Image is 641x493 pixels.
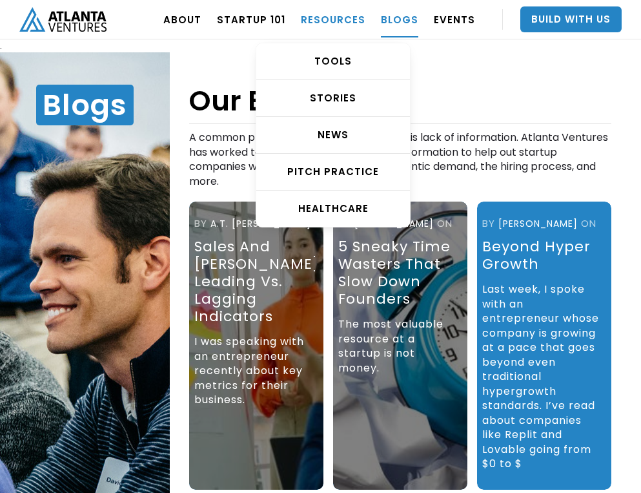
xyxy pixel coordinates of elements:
[194,328,315,421] div: I was speaking with an entrepreneur recently about key metrics for their business.
[189,85,611,124] h1: Our Blogs
[256,154,410,191] a: Pitch Practice
[194,216,207,231] div: by
[482,238,603,273] div: Beyond Hyper Growth
[482,276,603,485] div: Last week, I spoke with an entrepreneur whose company is growing at a pace that goes beyond even ...
[381,1,418,37] a: BLOGS
[194,238,315,325] div: Sales and [PERSON_NAME]: leading vs. lagging indicators
[256,202,410,215] div: HEALTHCARE
[437,216,453,231] div: ON
[210,216,311,231] div: A.T. [PERSON_NAME]
[217,1,285,37] a: Startup 101
[338,311,459,388] div: The most valuable resource at a startup is not money.
[333,202,467,490] a: by[PERSON_NAME]ON5 Sneaky Time Wasters That Slow Down FoundersThe most valuable resource at a sta...
[189,202,323,490] a: byA.T. [PERSON_NAME]Sales and [PERSON_NAME]: leading vs. lagging indicatorsI was speaking with an...
[581,216,596,231] div: ON
[189,202,323,490] img: Sales and Churn: leading vs. lagging indicators
[301,1,365,37] a: RESOURCES
[520,6,622,32] a: Build With Us
[163,1,201,37] a: ABOUT
[482,216,495,231] div: by
[256,129,410,142] div: NEWS
[256,80,410,117] a: STORIES
[333,202,467,490] img: 5 Sneaky Time Wasters That Slow Down Founders
[256,55,410,68] div: TOOLS
[498,216,578,231] div: [PERSON_NAME]
[256,165,410,178] div: Pitch Practice
[256,117,410,154] a: NEWS
[477,202,611,490] a: by[PERSON_NAME]ONBeyond Hyper GrowthLast week, I spoke with an entrepreneur whose company is grow...
[36,85,134,125] h1: Blogs
[256,191,410,227] a: HEALTHCARE
[434,1,475,37] a: EVENTS
[338,238,459,308] div: 5 Sneaky Time Wasters That Slow Down Founders
[189,124,611,202] div: A common problem in the startup process is lack of information. Atlanta Ventures has worked to cr...
[256,92,410,105] div: STORIES
[256,43,410,80] a: TOOLS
